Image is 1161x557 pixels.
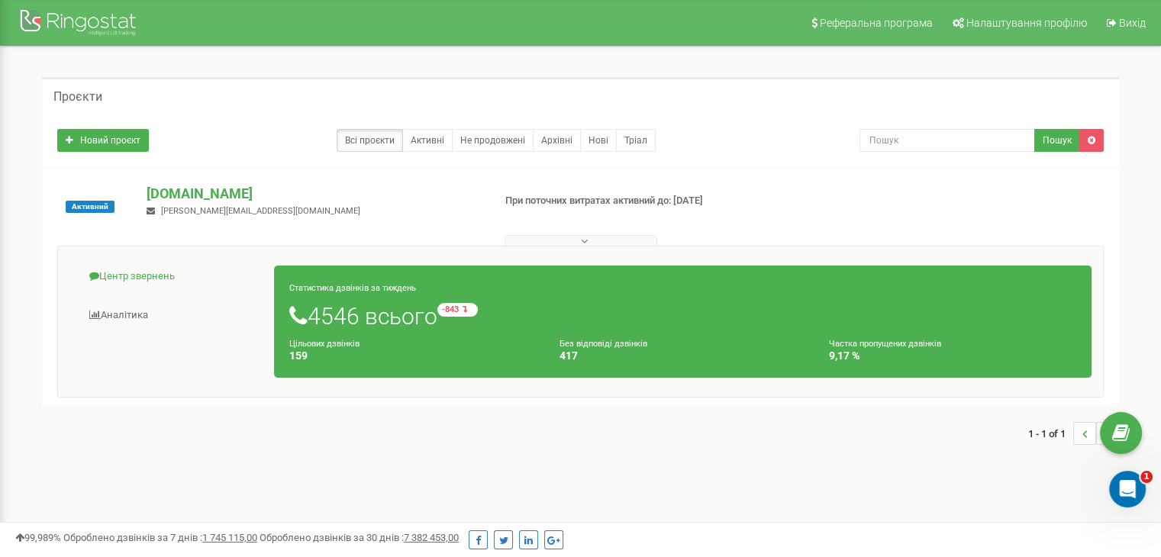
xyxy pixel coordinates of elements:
p: При поточних витратах активний до: [DATE] [505,194,750,208]
span: Реферальна програма [820,17,933,29]
small: -843 [437,303,478,317]
span: Оброблено дзвінків за 30 днів : [260,532,459,543]
h1: 4546 всього [289,303,1076,329]
a: Нові [580,129,617,152]
h4: 9,17 % [829,350,1076,362]
span: Налаштування профілю [966,17,1087,29]
span: 1 [1140,471,1153,483]
u: 1 745 115,00 [202,532,257,543]
small: Статистика дзвінків за тиждень [289,283,416,293]
small: Без відповіді дзвінків [560,339,647,349]
small: Цільових дзвінків [289,339,360,349]
button: Пошук [1034,129,1080,152]
a: Всі проєкти [337,129,403,152]
input: Пошук [859,129,1035,152]
span: 99,989% [15,532,61,543]
h5: Проєкти [53,90,102,104]
a: Активні [402,129,453,152]
h4: 159 [289,350,537,362]
span: Оброблено дзвінків за 7 днів : [63,532,257,543]
u: 7 382 453,00 [404,532,459,543]
small: Частка пропущених дзвінків [829,339,941,349]
a: Новий проєкт [57,129,149,152]
span: [PERSON_NAME][EMAIL_ADDRESS][DOMAIN_NAME] [161,206,360,216]
span: 1 - 1 of 1 [1028,422,1073,445]
a: Центр звернень [69,258,275,295]
span: Активний [66,201,114,213]
a: Аналiтика [69,297,275,334]
a: Архівні [533,129,581,152]
h4: 417 [560,350,807,362]
span: Вихід [1119,17,1146,29]
iframe: Intercom live chat [1109,471,1146,507]
p: [DOMAIN_NAME] [147,184,480,204]
a: Тріал [616,129,656,152]
nav: ... [1028,407,1119,460]
a: Не продовжені [452,129,534,152]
